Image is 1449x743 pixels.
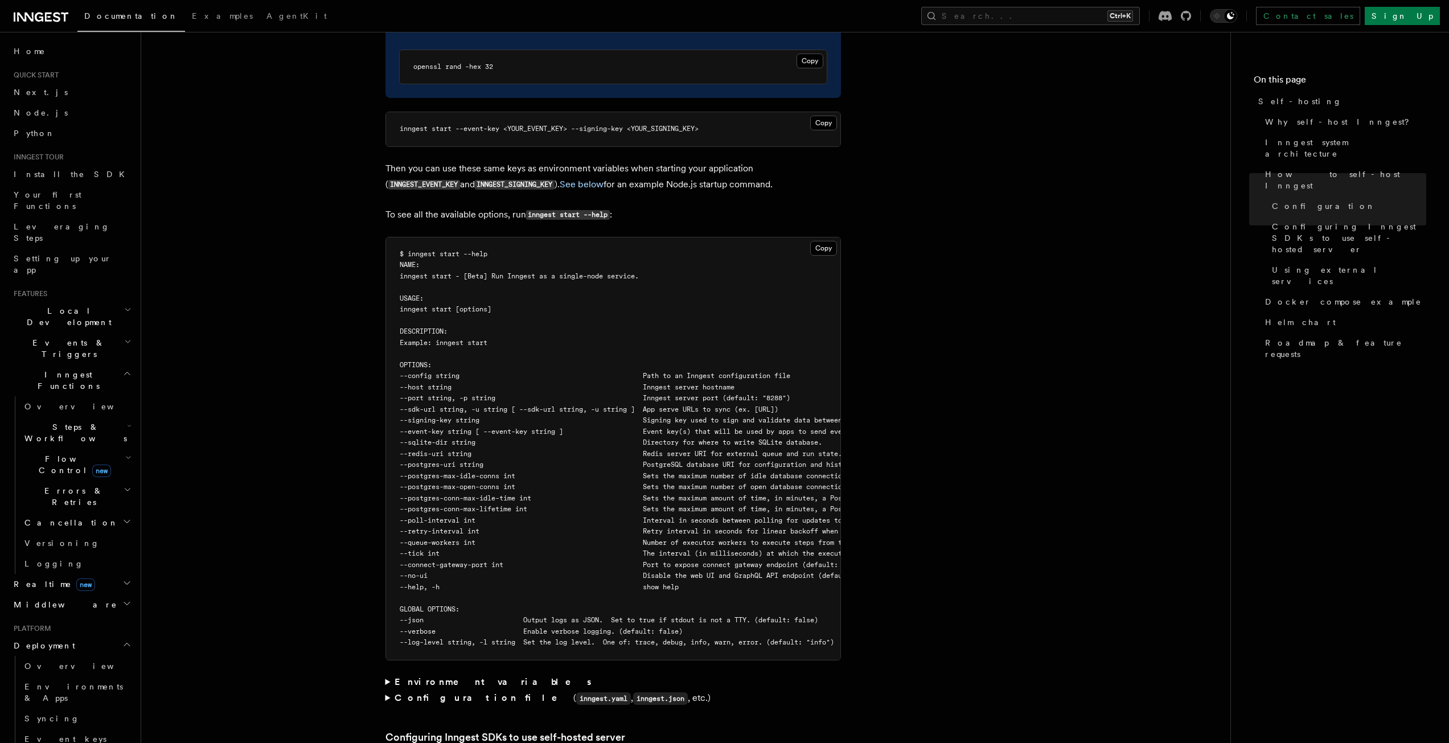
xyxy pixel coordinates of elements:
[400,627,683,635] span: --verbose Enable verbose logging. (default: false)
[526,210,610,220] code: inngest start --help
[9,594,134,615] button: Middleware
[9,102,134,123] a: Node.js
[9,305,124,328] span: Local Development
[1265,317,1336,328] span: Helm chart
[400,549,974,557] span: --tick int The interval (in milliseconds) at which the executor polls the queue (default: 150)
[797,54,823,68] button: Copy
[77,3,185,32] a: Documentation
[1365,7,1440,25] a: Sign Up
[400,261,420,269] span: NAME:
[9,153,64,162] span: Inngest tour
[400,438,822,446] span: --sqlite-dir string Directory for where to write SQLite database.
[576,692,631,705] code: inngest.yaml
[1261,132,1426,164] a: Inngest system architecture
[20,533,134,553] a: Versioning
[400,572,882,580] span: --no-ui Disable the web UI and GraphQL API endpoint (default: false)
[395,692,573,703] strong: Configuration file
[1267,260,1426,292] a: Using external services
[9,369,123,392] span: Inngest Functions
[400,428,914,436] span: --event-key string [ --event-key string ] Event key(s) that will be used by apps to send events t...
[20,481,134,512] button: Errors & Retries
[20,517,118,528] span: Cancellation
[400,483,1081,491] span: --postgres-max-open-conns int Sets the maximum number of open database connections allowed in the...
[24,714,80,723] span: Syncing
[400,516,914,524] span: --poll-interval int Interval in seconds between polling for updates to apps (default: 0)
[84,11,178,20] span: Documentation
[388,180,460,190] code: INNGEST_EVENT_KEY
[400,405,778,413] span: --sdk-url string, -u string [ --sdk-url string, -u string ] App serve URLs to sync (ex. [URL])
[400,327,448,335] span: DESCRIPTION:
[1265,137,1426,159] span: Inngest system architecture
[1267,216,1426,260] a: Configuring Inngest SDKs to use self-hosted server
[14,88,68,97] span: Next.js
[400,583,679,591] span: --help, -h show help
[1272,200,1376,212] span: Configuration
[14,170,132,179] span: Install the SDK
[400,250,487,258] span: $ inngest start --help
[14,190,81,211] span: Your first Functions
[20,449,134,481] button: Flow Controlnew
[400,605,459,613] span: GLOBAL OPTIONS:
[9,123,134,143] a: Python
[24,662,142,671] span: Overview
[92,465,111,477] span: new
[1265,296,1422,307] span: Docker compose example
[400,450,1173,458] span: --redis-uri string Redis server URI for external queue and run state. Defaults to self-contained,...
[1107,10,1133,22] kbd: Ctrl+K
[921,7,1140,25] button: Search...Ctrl+K
[385,161,841,193] p: Then you can use these same keys as environment variables when starting your application ( and )....
[14,129,55,138] span: Python
[400,561,862,569] span: --connect-gateway-port int Port to expose connect gateway endpoint (default: 8289)
[1254,91,1426,112] a: Self-hosting
[9,164,134,184] a: Install the SDK
[1267,196,1426,216] a: Configuration
[9,41,134,61] a: Home
[385,674,841,690] summary: Environment variables
[400,461,1021,469] span: --postgres-uri string PostgreSQL database URI for configuration and history persistence. Defaults...
[1210,9,1237,23] button: Toggle dark mode
[1261,292,1426,312] a: Docker compose example
[9,624,51,633] span: Platform
[400,339,487,347] span: Example: inngest start
[9,599,117,610] span: Middleware
[9,248,134,280] a: Setting up your app
[9,216,134,248] a: Leveraging Steps
[24,539,100,548] span: Versioning
[400,372,790,380] span: --config string Path to an Inngest configuration file
[20,656,134,676] a: Overview
[9,301,134,332] button: Local Development
[560,179,604,190] a: See below
[20,708,134,729] a: Syncing
[1265,116,1417,128] span: Why self-host Inngest?
[9,82,134,102] a: Next.js
[400,505,1029,513] span: --postgres-conn-max-lifetime int Sets the maximum amount of time, in minutes, a PostgreSQL connec...
[400,472,1045,480] span: --postgres-max-idle-conns int Sets the maximum number of idle database connections in the Postgre...
[1272,264,1426,287] span: Using external services
[1254,73,1426,91] h4: On this page
[1256,7,1360,25] a: Contact sales
[266,11,327,20] span: AgentKit
[1265,169,1426,191] span: How to self-host Inngest
[400,539,934,547] span: --queue-workers int Number of executor workers to execute steps from the queue (default: 100)
[400,494,1017,502] span: --postgres-conn-max-idle-time int Sets the maximum amount of time, in minutes, a PostgreSQL conne...
[9,332,134,364] button: Events & Triggers
[20,485,124,508] span: Errors & Retries
[20,512,134,533] button: Cancellation
[810,116,837,130] button: Copy
[810,241,837,256] button: Copy
[9,364,134,396] button: Inngest Functions
[9,635,134,656] button: Deployment
[9,289,47,298] span: Features
[385,207,841,223] p: To see all the available options, run :
[20,421,127,444] span: Steps & Workflows
[385,690,841,707] summary: Configuration file(inngest.yaml,inngest.json, etc.)
[9,71,59,80] span: Quick start
[400,383,734,391] span: --host string Inngest server hostname
[76,578,95,591] span: new
[20,417,134,449] button: Steps & Workflows
[633,692,688,705] code: inngest.json
[24,402,142,411] span: Overview
[20,453,125,476] span: Flow Control
[400,394,790,402] span: --port string, -p string Inngest server port (default: "8288")
[395,676,593,687] strong: Environment variables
